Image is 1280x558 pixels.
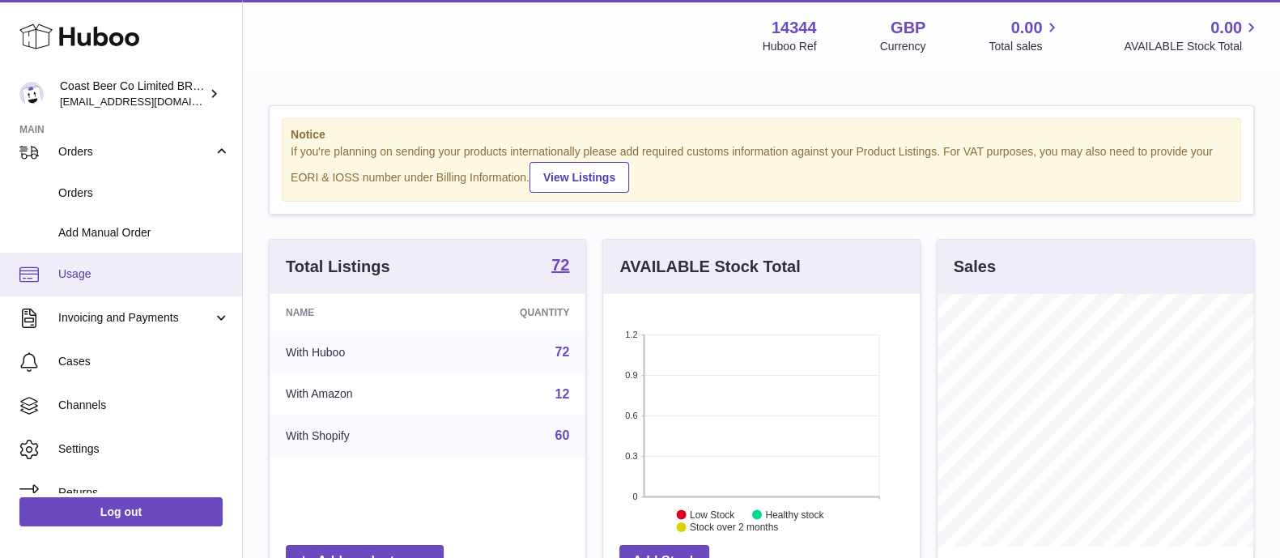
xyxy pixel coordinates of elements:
strong: Notice [291,127,1232,143]
div: If you're planning on sending your products internationally please add required customs informati... [291,144,1232,193]
span: 0.00 [1210,17,1242,39]
h3: Total Listings [286,256,390,278]
a: 0.00 Total sales [989,17,1061,54]
span: Returns [58,485,230,500]
text: Healthy stock [766,509,825,520]
text: 1.2 [626,330,638,339]
strong: GBP [891,17,925,39]
strong: 14344 [772,17,817,39]
text: 0.3 [626,451,638,461]
h3: Sales [954,256,996,278]
a: 72 [551,257,569,276]
h3: AVAILABLE Stock Total [619,256,800,278]
span: 0.00 [1011,17,1043,39]
text: 0.6 [626,411,638,420]
strong: 72 [551,257,569,273]
span: AVAILABLE Stock Total [1124,39,1261,54]
a: View Listings [529,162,629,193]
span: Cases [58,354,230,369]
span: Channels [58,398,230,413]
span: Usage [58,266,230,282]
text: Low Stock [690,509,735,520]
div: Huboo Ref [763,39,817,54]
a: Log out [19,497,223,526]
span: [EMAIL_ADDRESS][DOMAIN_NAME] [60,95,238,108]
span: Settings [58,441,230,457]
text: 0 [633,492,638,501]
td: With Amazon [270,373,443,415]
td: With Shopify [270,415,443,457]
a: 60 [555,428,570,442]
span: Orders [58,144,213,160]
a: 0.00 AVAILABLE Stock Total [1124,17,1261,54]
span: Invoicing and Payments [58,310,213,326]
text: 0.9 [626,370,638,380]
div: Coast Beer Co Limited BRULO [60,79,206,109]
td: With Huboo [270,331,443,373]
span: Add Manual Order [58,225,230,241]
th: Name [270,294,443,331]
th: Quantity [443,294,586,331]
div: Currency [880,39,926,54]
a: 12 [555,387,570,401]
text: Stock over 2 months [690,522,778,533]
a: 72 [555,345,570,359]
img: internalAdmin-14344@internal.huboo.com [19,82,44,106]
span: Orders [58,185,230,201]
span: Total sales [989,39,1061,54]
